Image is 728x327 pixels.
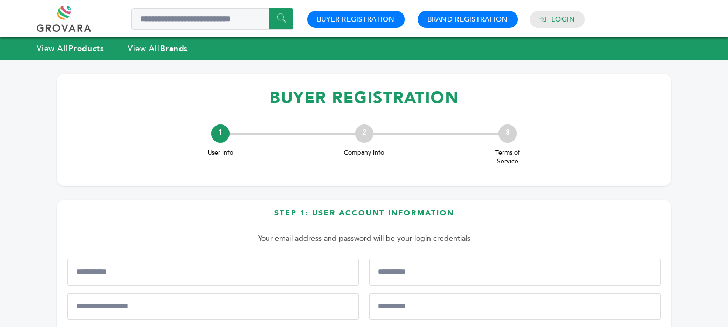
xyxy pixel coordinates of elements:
[68,43,104,54] strong: Products
[427,15,508,24] a: Brand Registration
[498,124,517,143] div: 3
[369,293,661,320] input: Job Title*
[128,43,188,54] a: View AllBrands
[486,148,529,166] span: Terms of Service
[551,15,575,24] a: Login
[67,293,359,320] input: Mobile Phone Number
[369,259,661,286] input: Last Name*
[67,82,661,114] h1: BUYER REGISTRATION
[131,8,293,30] input: Search a product or brand...
[67,208,661,227] h3: Step 1: User Account Information
[355,124,373,143] div: 2
[73,232,655,245] p: Your email address and password will be your login credentials
[67,259,359,286] input: First Name*
[317,15,395,24] a: Buyer Registration
[199,148,242,157] span: User Info
[343,148,386,157] span: Company Info
[211,124,230,143] div: 1
[160,43,188,54] strong: Brands
[37,43,105,54] a: View AllProducts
